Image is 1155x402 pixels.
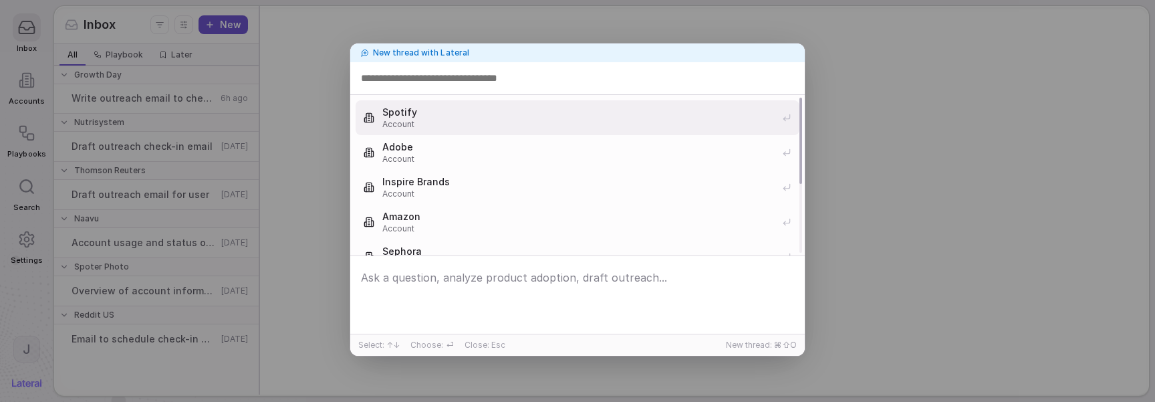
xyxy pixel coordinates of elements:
span: Choose: ⏎ [410,340,453,350]
span: Account [382,154,774,165]
span: Select: ↑↓ [358,340,400,350]
span: Account [382,189,774,199]
span: Amazon [382,210,774,223]
span: Close: Esc [465,340,505,350]
span: New thread with Lateral [373,47,469,58]
span: Account [382,223,774,234]
span: Sephora [382,245,774,258]
span: Account [382,119,774,130]
span: Adobe [382,140,774,154]
span: Inspire Brands [382,175,774,189]
span: Spotify [382,106,774,119]
span: New thread: ⌘⇧O [726,340,797,350]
